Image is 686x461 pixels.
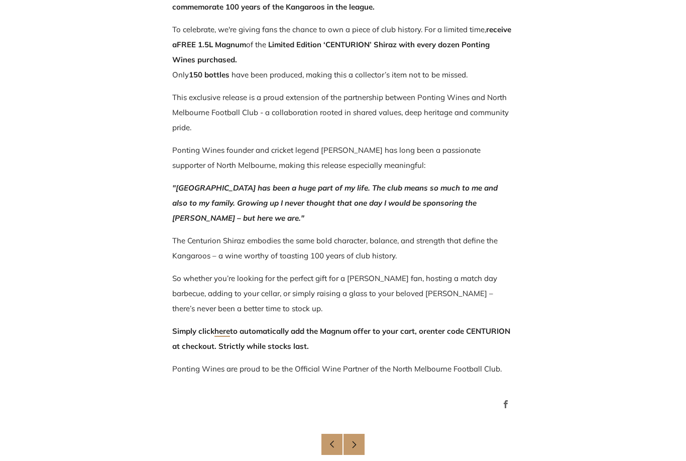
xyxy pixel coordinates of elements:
em: "[GEOGRAPHIC_DATA] has been a huge part of my life. The club means so much to me and also to my f... [172,183,498,223]
span: Simply click to automatically add the Magnum offer to your cart, or [172,326,426,336]
strong: CENTURION’ Shiraz with every dozen Ponting Wines purchased. [172,40,490,64]
strong: FREE 1.5L Magnum [177,40,246,49]
span: . Strictly while stocks last. [214,341,309,351]
span: Only [172,70,189,79]
strong: 150 bottles [189,70,230,79]
a: here [214,326,230,337]
span: This exclusive release is a proud extension of the partnership between Ponting Wines and North Me... [172,93,509,132]
span: To celebrate, we're giving fans the chance to own a piece of club history. For a limited time, [172,25,511,49]
span: Ponting Wines founder and cricket legend [PERSON_NAME] has long been a passionate supporter of No... [172,145,481,170]
span: The Centurion Shiraz embodies the same bold character, balance, and strength that define the Kang... [172,236,498,260]
strong: Limited Edition ‘ [268,40,325,49]
span: have been produced, making this a collector’s item not to be missed. [230,70,468,79]
span: So whether you’re looking for the perfect gift for a [PERSON_NAME] fan, hosting a match day barbe... [172,273,497,313]
span: of the [246,40,266,49]
span: Ponting Wines are proud to be the Official Wine Partner of the North Melbourne Football Club. [172,364,502,374]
